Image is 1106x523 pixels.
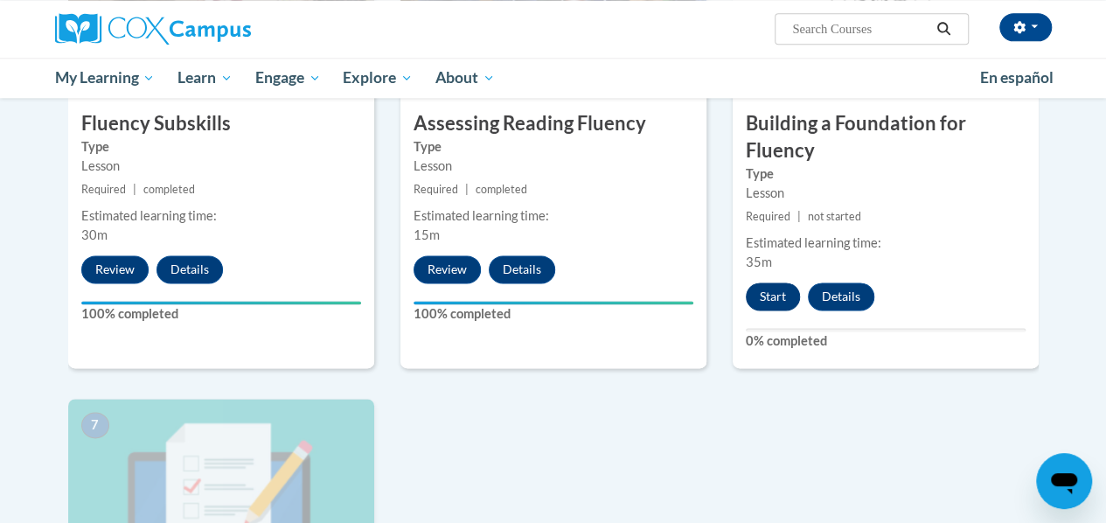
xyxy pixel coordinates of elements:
span: Engage [255,67,321,88]
div: Main menu [42,58,1065,98]
span: completed [476,183,527,196]
label: Type [414,137,693,157]
h3: Fluency Subskills [68,110,374,137]
a: My Learning [44,58,167,98]
div: Estimated learning time: [81,206,361,226]
div: Lesson [81,157,361,176]
a: Engage [244,58,332,98]
button: Review [414,255,481,283]
span: Explore [343,67,413,88]
span: Required [414,183,458,196]
span: Required [746,210,790,223]
span: Required [81,183,126,196]
span: | [797,210,801,223]
button: Review [81,255,149,283]
div: Lesson [746,184,1026,203]
a: Cox Campus [55,13,370,45]
div: Your progress [414,301,693,304]
div: Lesson [414,157,693,176]
button: Start [746,282,800,310]
button: Details [808,282,874,310]
span: 15m [414,227,440,242]
a: En español [969,59,1065,96]
label: 0% completed [746,331,1026,351]
input: Search Courses [790,18,930,39]
button: Search [930,18,956,39]
button: Details [157,255,223,283]
div: Your progress [81,301,361,304]
span: En español [980,68,1054,87]
span: not started [808,210,861,223]
a: About [424,58,506,98]
label: 100% completed [81,304,361,324]
img: Cox Campus [55,13,251,45]
span: My Learning [54,67,155,88]
label: Type [746,164,1026,184]
iframe: Button to launch messaging window [1036,453,1092,509]
a: Learn [166,58,244,98]
span: | [133,183,136,196]
button: Account Settings [999,13,1052,41]
span: completed [143,183,195,196]
span: | [465,183,469,196]
h3: Building a Foundation for Fluency [733,110,1039,164]
span: 7 [81,412,109,438]
div: Estimated learning time: [746,234,1026,253]
span: 35m [746,255,772,269]
h3: Assessing Reading Fluency [400,110,706,137]
span: 30m [81,227,108,242]
span: About [435,67,495,88]
div: Estimated learning time: [414,206,693,226]
label: 100% completed [414,304,693,324]
span: Learn [177,67,233,88]
a: Explore [331,58,424,98]
label: Type [81,137,361,157]
button: Details [489,255,555,283]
